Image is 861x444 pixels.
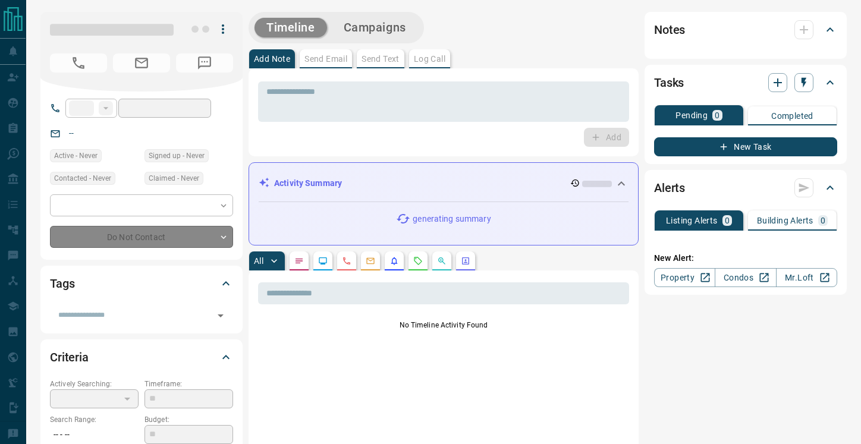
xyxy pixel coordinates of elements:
[389,256,399,266] svg: Listing Alerts
[176,53,233,73] span: No Number
[149,150,205,162] span: Signed up - Never
[666,216,718,225] p: Listing Alerts
[654,68,837,97] div: Tasks
[50,348,89,367] h2: Criteria
[654,268,715,287] a: Property
[259,172,629,194] div: Activity Summary
[654,174,837,202] div: Alerts
[366,256,375,266] svg: Emails
[654,252,837,264] p: New Alert:
[149,172,199,184] span: Claimed - Never
[254,257,263,265] p: All
[294,256,304,266] svg: Notes
[318,256,328,266] svg: Lead Browsing Activity
[332,18,418,37] button: Campaigns
[437,256,447,266] svg: Opportunities
[654,15,837,44] div: Notes
[776,268,837,287] a: Mr.Loft
[654,178,685,197] h2: Alerts
[715,268,776,287] a: Condos
[413,213,491,225] p: generating summary
[50,226,233,248] div: Do Not Contact
[654,73,684,92] h2: Tasks
[725,216,730,225] p: 0
[654,20,685,39] h2: Notes
[675,111,708,119] p: Pending
[254,18,327,37] button: Timeline
[50,414,139,425] p: Search Range:
[50,53,107,73] span: No Number
[50,274,74,293] h2: Tags
[144,379,233,389] p: Timeframe:
[54,150,98,162] span: Active - Never
[757,216,813,225] p: Building Alerts
[274,177,342,190] p: Activity Summary
[715,111,719,119] p: 0
[413,256,423,266] svg: Requests
[258,320,629,330] p: No Timeline Activity Found
[144,414,233,425] p: Budget:
[54,172,111,184] span: Contacted - Never
[69,128,74,138] a: --
[254,55,290,63] p: Add Note
[212,307,229,324] button: Open
[461,256,470,266] svg: Agent Actions
[821,216,825,225] p: 0
[342,256,351,266] svg: Calls
[50,379,139,389] p: Actively Searching:
[50,343,233,371] div: Criteria
[113,53,170,73] span: No Email
[50,269,233,298] div: Tags
[654,137,837,156] button: New Task
[771,112,813,120] p: Completed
